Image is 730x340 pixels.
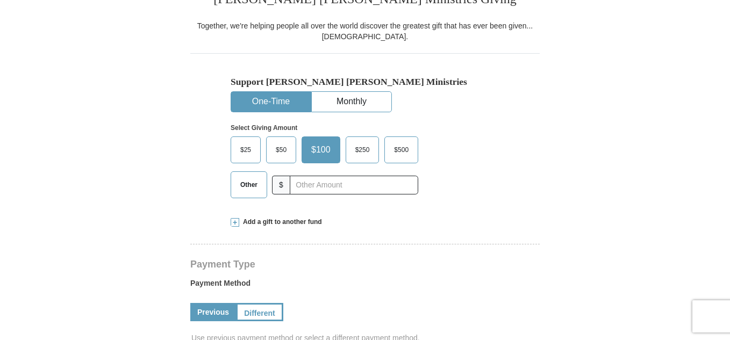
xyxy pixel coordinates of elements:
[231,124,297,132] strong: Select Giving Amount
[306,142,336,158] span: $100
[235,142,256,158] span: $25
[231,92,311,112] button: One-Time
[272,176,290,194] span: $
[290,176,418,194] input: Other Amount
[190,20,540,42] div: Together, we're helping people all over the world discover the greatest gift that has ever been g...
[190,260,540,269] h4: Payment Type
[312,92,391,112] button: Monthly
[270,142,292,158] span: $50
[231,76,499,88] h5: Support [PERSON_NAME] [PERSON_NAME] Ministries
[350,142,375,158] span: $250
[389,142,414,158] span: $500
[235,177,263,193] span: Other
[236,303,283,321] a: Different
[239,218,322,227] span: Add a gift to another fund
[190,278,540,294] label: Payment Method
[190,303,236,321] a: Previous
